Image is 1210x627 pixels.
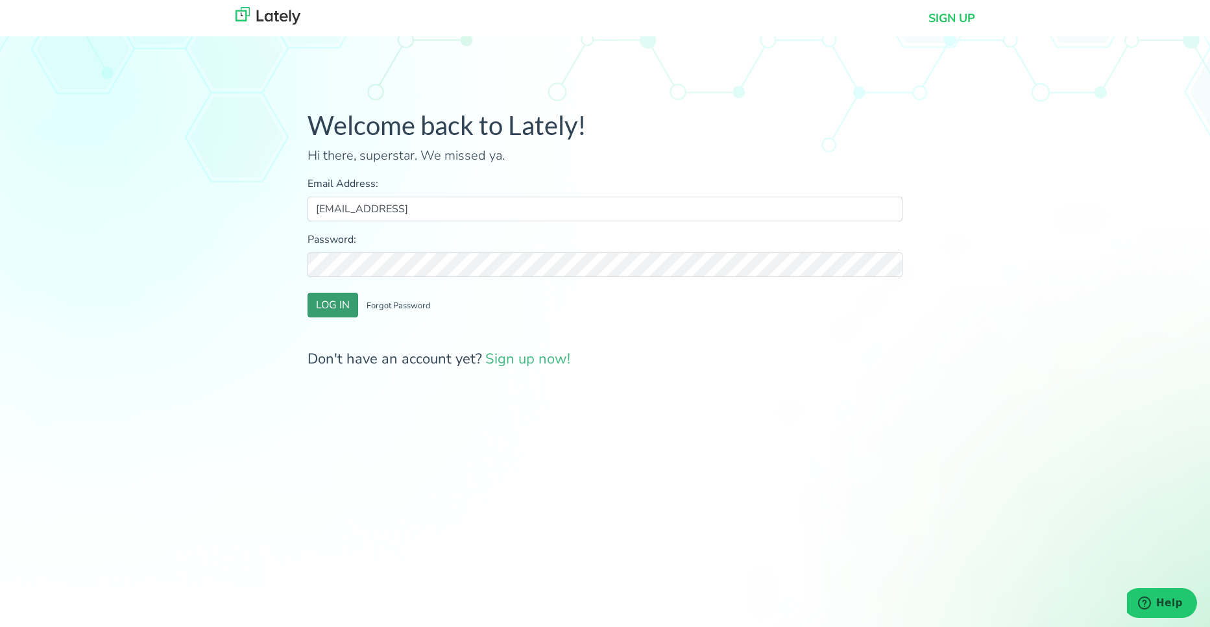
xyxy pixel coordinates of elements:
[308,146,903,166] p: Hi there, superstar. We missed ya.
[358,293,439,317] button: Forgot Password
[1127,588,1197,621] iframe: Opens a widget where you can find more information
[308,349,570,369] span: Don't have an account yet?
[308,232,903,247] label: Password:
[367,300,430,312] small: Forgot Password
[308,110,903,141] h1: Welcome back to Lately!
[308,176,903,191] label: Email Address:
[308,293,358,317] button: LOG IN
[485,349,570,369] a: Sign up now!
[236,7,300,25] img: lately_logo_nav.700ca2e7.jpg
[928,10,975,27] a: SIGN UP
